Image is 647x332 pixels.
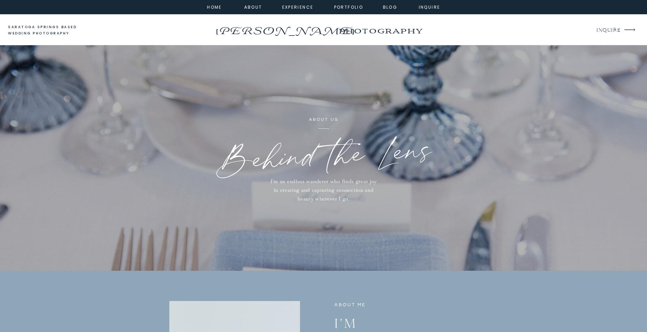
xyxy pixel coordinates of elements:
a: experience [282,3,310,10]
a: about [244,3,260,10]
h2: ABOUT US [267,116,380,124]
a: inquire [417,3,442,10]
a: photography [325,21,436,40]
h3: Behind the Lens [192,128,456,187]
p: about me [334,301,382,309]
h2: I'm [PERSON_NAME] [334,313,445,331]
a: portfolio [334,3,364,10]
a: Blog [378,3,403,10]
a: saratoga springs based wedding photography [8,24,90,37]
a: INQUIRE [596,26,620,35]
p: I'm an endless wanderer who finds great joy in creating and capturing connection and beauty where... [270,177,378,200]
a: [PERSON_NAME] [214,23,356,34]
a: home [205,3,224,10]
